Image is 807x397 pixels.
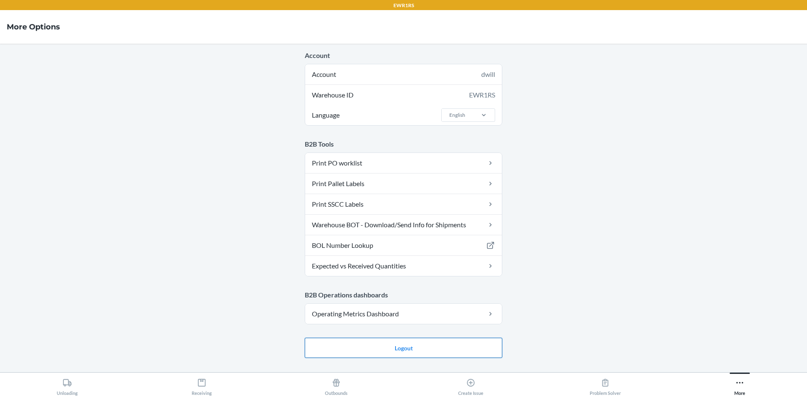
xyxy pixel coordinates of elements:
[734,375,745,396] div: More
[393,2,414,9] p: EWR1RS
[590,375,621,396] div: Problem Solver
[305,194,502,214] a: Print SSCC Labels
[305,50,502,60] p: Account
[305,304,502,324] a: Operating Metrics Dashboard
[311,105,341,125] span: Language
[305,85,502,105] div: Warehouse ID
[672,373,807,396] button: More
[57,375,78,396] div: Unloading
[538,373,672,396] button: Problem Solver
[403,373,538,396] button: Create Issue
[7,21,60,32] h4: More Options
[305,174,502,194] a: Print Pallet Labels
[305,338,502,358] button: Logout
[305,153,502,173] a: Print PO worklist
[134,373,269,396] button: Receiving
[305,215,502,235] a: Warehouse BOT - Download/Send Info for Shipments
[305,290,502,300] p: B2B Operations dashboards
[305,235,502,255] a: BOL Number Lookup
[325,375,348,396] div: Outbounds
[458,375,483,396] div: Create Issue
[449,111,465,119] div: English
[305,256,502,276] a: Expected vs Received Quantities
[269,373,403,396] button: Outbounds
[305,139,502,149] p: B2B Tools
[192,375,212,396] div: Receiving
[305,64,502,84] div: Account
[469,90,495,100] div: EWR1RS
[481,69,495,79] div: dwill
